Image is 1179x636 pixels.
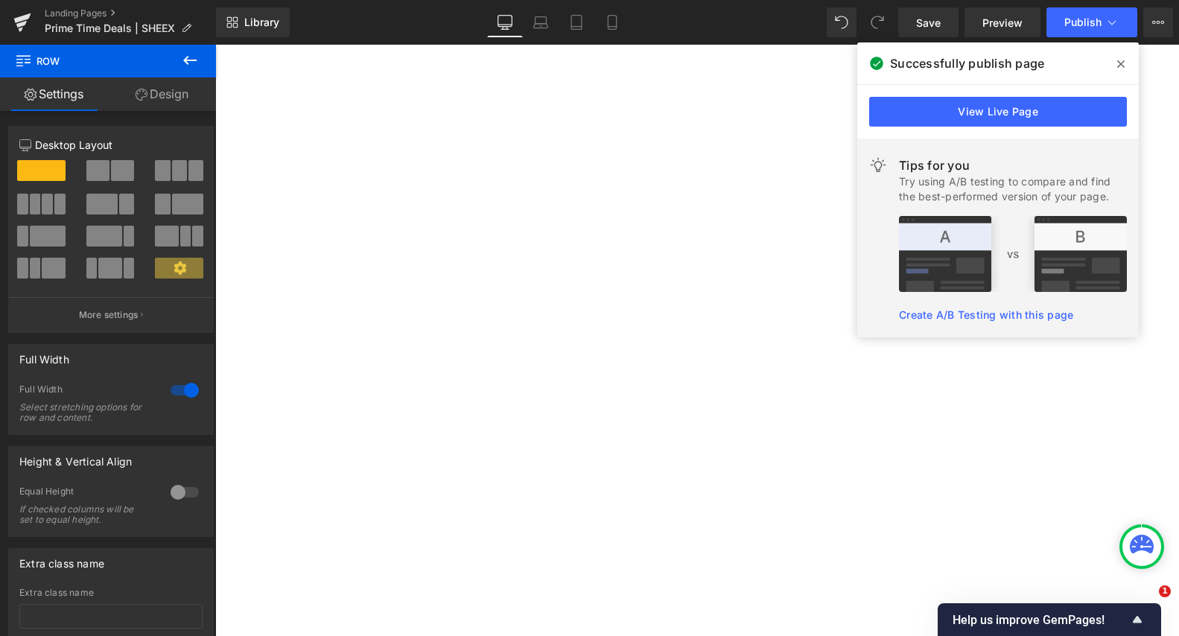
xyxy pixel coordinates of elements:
[916,15,941,31] span: Save
[827,7,857,37] button: Undo
[15,45,164,77] span: Row
[45,22,175,34] span: Prime Time Deals | SHEEX
[487,7,523,37] a: Desktop
[1143,7,1173,37] button: More
[19,486,156,501] div: Equal Height
[9,297,213,332] button: More settings
[1128,585,1164,621] iframe: Intercom live chat
[79,308,139,322] p: More settings
[1064,16,1102,28] span: Publish
[965,7,1040,37] a: Preview
[899,174,1127,204] div: Try using A/B testing to compare and find the best-performed version of your page.
[19,384,156,399] div: Full Width
[19,402,153,423] div: Select stretching options for row and content.
[899,156,1127,174] div: Tips for you
[899,216,1127,292] img: tip.png
[869,97,1127,127] a: View Live Page
[19,504,153,525] div: If checked columns will be set to equal height.
[244,16,279,29] span: Library
[953,611,1146,629] button: Show survey - Help us improve GemPages!
[108,77,216,111] a: Design
[1159,585,1171,597] span: 1
[862,7,892,37] button: Redo
[559,7,594,37] a: Tablet
[216,7,290,37] a: New Library
[953,613,1128,627] span: Help us improve GemPages!
[19,447,132,468] div: Height & Vertical Align
[869,156,887,174] img: light.svg
[594,7,630,37] a: Mobile
[19,588,203,598] div: Extra class name
[523,7,559,37] a: Laptop
[982,15,1023,31] span: Preview
[890,54,1044,72] span: Successfully publish page
[19,137,203,153] p: Desktop Layout
[45,7,216,19] a: Landing Pages
[1046,7,1137,37] button: Publish
[19,345,69,366] div: Full Width
[899,308,1073,321] a: Create A/B Testing with this page
[19,549,104,570] div: Extra class name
